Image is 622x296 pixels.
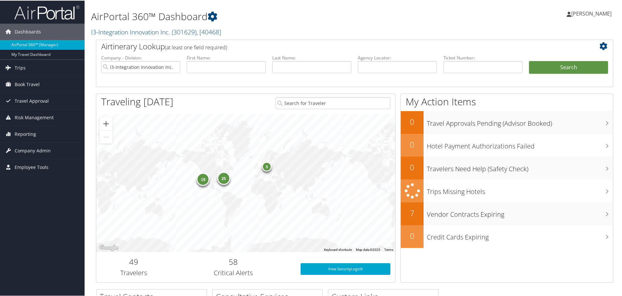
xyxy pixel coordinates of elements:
[15,159,48,175] span: Employee Tools
[15,125,36,142] span: Reporting
[427,115,613,127] h3: Travel Approvals Pending (Advisor Booked)
[217,171,230,184] div: 25
[101,256,166,267] h2: 49
[101,94,173,108] h1: Traveling [DATE]
[401,207,424,218] h2: 7
[15,59,26,75] span: Trips
[324,247,352,251] button: Keyboard shortcuts
[176,268,291,277] h3: Critical Alerts
[272,54,351,60] label: Last Name:
[443,54,522,60] label: Ticket Number:
[427,138,613,150] h3: Hotel Payment Authorizations Failed
[165,43,227,50] span: (at least one field required)
[401,161,424,172] h2: 0
[91,27,221,36] a: I3-Integration Innovation Inc.
[401,138,424,149] h2: 0
[176,256,291,267] h2: 58
[401,179,613,202] a: Trips Missing Hotels
[427,229,613,241] h3: Credit Cards Expiring
[427,183,613,196] h3: Trips Missing Hotels
[529,60,608,73] button: Search
[262,161,272,171] div: 5
[15,76,40,92] span: Book Travel
[401,230,424,241] h2: 0
[15,109,54,125] span: Risk Management
[401,156,613,179] a: 0Travelers Need Help (Safety Check)
[427,206,613,218] h3: Vendor Contracts Expiring
[401,94,613,108] h1: My Action Items
[98,243,119,251] a: Open this area in Google Maps (opens a new window)
[15,142,51,158] span: Company Admin
[301,263,390,274] a: View SecurityLogic®
[358,54,437,60] label: Agency Locator:
[401,133,613,156] a: 0Hotel Payment Authorizations Failed
[98,243,119,251] img: Google
[427,161,613,173] h3: Travelers Need Help (Safety Check)
[196,172,210,185] div: 19
[567,3,618,23] a: [PERSON_NAME]
[172,27,196,36] span: ( 301629 )
[100,117,113,130] button: Zoom in
[15,92,49,109] span: Travel Approval
[384,247,393,251] a: Terms (opens in new tab)
[276,97,390,109] input: Search for Traveler
[401,116,424,127] h2: 0
[401,225,613,247] a: 0Credit Cards Expiring
[401,202,613,225] a: 7Vendor Contracts Expiring
[91,9,442,23] h1: AirPortal 360™ Dashboard
[401,110,613,133] a: 0Travel Approvals Pending (Advisor Booked)
[15,23,41,39] span: Dashboards
[571,9,612,17] span: [PERSON_NAME]
[14,4,79,19] img: airportal-logo.png
[196,27,221,36] span: , [ 40468 ]
[187,54,266,60] label: First Name:
[101,40,565,51] h2: Airtinerary Lookup
[100,130,113,143] button: Zoom out
[101,268,166,277] h3: Travelers
[101,54,180,60] label: Company - Division:
[356,247,380,251] span: Map data ©2025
